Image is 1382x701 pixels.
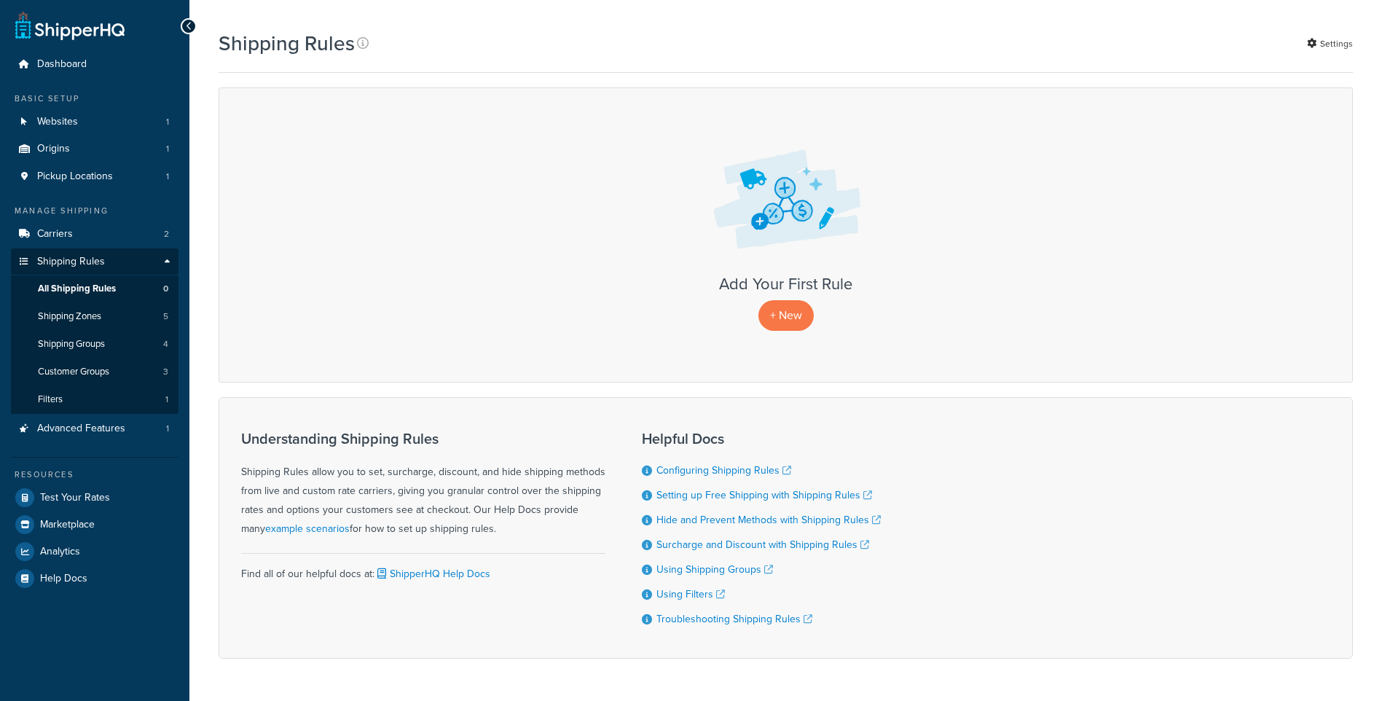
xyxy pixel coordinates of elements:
[770,307,802,324] span: + New
[163,338,168,350] span: 4
[166,171,169,183] span: 1
[656,587,725,602] a: Using Filters
[219,29,355,58] h1: Shipping Rules
[37,171,113,183] span: Pickup Locations
[11,565,178,592] a: Help Docs
[38,366,109,378] span: Customer Groups
[642,431,881,447] h3: Helpful Docs
[11,539,178,565] a: Analytics
[164,228,169,240] span: 2
[11,275,178,302] li: All Shipping Rules
[11,331,178,358] li: Shipping Groups
[265,521,350,536] a: example scenarios
[163,310,168,323] span: 5
[11,221,178,248] a: Carriers 2
[40,573,87,585] span: Help Docs
[11,109,178,136] li: Websites
[166,143,169,155] span: 1
[40,519,95,531] span: Marketplace
[241,553,605,584] div: Find all of our helpful docs at:
[11,512,178,538] a: Marketplace
[37,256,105,268] span: Shipping Rules
[11,248,178,415] li: Shipping Rules
[656,463,791,478] a: Configuring Shipping Rules
[656,537,869,552] a: Surcharge and Discount with Shipping Rules
[11,415,178,442] li: Advanced Features
[11,136,178,162] a: Origins 1
[11,303,178,330] li: Shipping Zones
[656,562,773,577] a: Using Shipping Groups
[11,163,178,190] li: Pickup Locations
[656,512,881,528] a: Hide and Prevent Methods with Shipping Rules
[37,228,73,240] span: Carriers
[15,11,125,40] a: ShipperHQ Home
[374,566,490,581] a: ShipperHQ Help Docs
[37,423,125,435] span: Advanced Features
[165,393,168,406] span: 1
[656,611,812,627] a: Troubleshooting Shipping Rules
[11,485,178,511] a: Test Your Rates
[11,136,178,162] li: Origins
[11,415,178,442] a: Advanced Features 1
[38,310,101,323] span: Shipping Zones
[37,143,70,155] span: Origins
[166,423,169,435] span: 1
[11,359,178,385] li: Customer Groups
[11,386,178,413] li: Filters
[11,386,178,413] a: Filters 1
[241,431,605,539] div: Shipping Rules allow you to set, surcharge, discount, and hide shipping methods from live and cus...
[234,275,1338,293] h3: Add Your First Rule
[656,487,872,503] a: Setting up Free Shipping with Shipping Rules
[37,116,78,128] span: Websites
[11,248,178,275] a: Shipping Rules
[38,283,116,295] span: All Shipping Rules
[11,469,178,481] div: Resources
[758,300,814,330] a: + New
[11,303,178,330] a: Shipping Zones 5
[40,492,110,504] span: Test Your Rates
[38,338,105,350] span: Shipping Groups
[11,221,178,248] li: Carriers
[11,93,178,105] div: Basic Setup
[11,163,178,190] a: Pickup Locations 1
[11,205,178,217] div: Manage Shipping
[241,431,605,447] h3: Understanding Shipping Rules
[11,331,178,358] a: Shipping Groups 4
[11,359,178,385] a: Customer Groups 3
[163,283,168,295] span: 0
[163,366,168,378] span: 3
[37,58,87,71] span: Dashboard
[40,546,80,558] span: Analytics
[11,51,178,78] a: Dashboard
[166,116,169,128] span: 1
[11,109,178,136] a: Websites 1
[11,275,178,302] a: All Shipping Rules 0
[1307,34,1353,54] a: Settings
[38,393,63,406] span: Filters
